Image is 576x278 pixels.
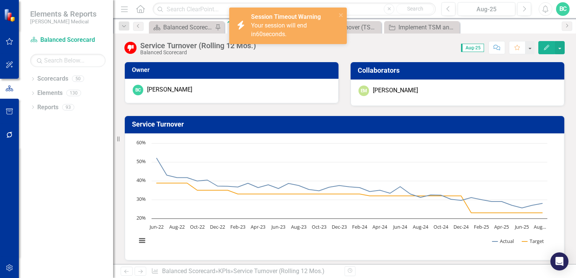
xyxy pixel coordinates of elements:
text: Jun-23 [271,223,285,230]
button: Aug-25 [458,2,515,16]
span: Search [407,6,423,12]
div: Sales Turnover (TSM/KAM) (Rolling 12 Mos.) [320,23,379,32]
div: [PERSON_NAME] [373,86,418,95]
div: 93 [62,104,74,110]
div: 50 [72,76,84,82]
a: Reports [37,103,58,112]
div: » » [151,267,339,276]
div: 130 [66,90,81,96]
h3: Service Turnover [132,121,560,128]
text: 40% [136,177,146,183]
text: Dec-22 [210,223,225,230]
text: Feb-24 [352,223,368,230]
a: Balanced Scorecard [30,36,106,44]
div: [PERSON_NAME] [147,86,192,94]
div: Aug-25 [460,5,513,14]
text: Aug… [534,223,546,230]
text: Apr-23 [251,223,265,230]
img: Below Target [124,42,136,54]
span: 60 [256,31,263,38]
a: Implement TSM and KAM Stay Interviews [386,23,458,32]
h3: Collaborators [358,67,560,74]
div: Balanced Scorecard Welcome Page [163,23,213,32]
text: Feb-25 [474,223,489,230]
button: Search [396,4,434,14]
a: KPIs [218,267,230,275]
text: Aug-23 [291,223,306,230]
text: Dec-24 [453,223,469,230]
div: Service Turnover (Rolling 12 Mos.) [233,267,325,275]
a: Balanced Scorecard Welcome Page [151,23,213,32]
div: Balanced Scorecard [140,50,256,55]
text: Jun-24 [392,223,407,230]
div: BC [133,85,143,95]
text: Feb-23 [230,223,245,230]
small: [PERSON_NAME] Medical [30,18,97,24]
text: Dec-23 [332,223,347,230]
text: Oct-24 [434,223,449,230]
a: Balanced Scorecard [162,267,215,275]
h3: Owner [132,67,334,73]
text: Aug-22 [169,223,185,230]
a: Elements [37,89,63,98]
div: Open Intercom Messenger [550,252,568,270]
text: Aug-24 [413,223,429,230]
a: Scorecards [37,75,68,83]
strong: Session Timeout Warning [251,13,321,20]
text: 20% [136,214,146,221]
div: Implement TSM and KAM Stay Interviews [398,23,458,32]
text: Oct-22 [190,223,205,230]
div: Chart. Highcharts interactive chart. [133,139,556,252]
svg: Interactive chart [133,139,551,252]
text: Oct-23 [312,223,326,230]
input: Search ClearPoint... [153,3,436,16]
span: Elements & Reports [30,9,97,18]
button: close [339,11,344,19]
span: Aug-25 [461,44,484,52]
button: BC [556,2,570,16]
text: 50% [136,158,146,165]
input: Search Below... [30,54,106,67]
text: Apr-25 [494,223,509,230]
div: EM [358,86,369,96]
button: View chart menu, Chart [137,235,147,246]
text: Jun-22 [149,223,164,230]
text: Apr-24 [372,223,388,230]
text: 30% [136,196,146,202]
button: Show Target [522,238,544,244]
img: ClearPoint Strategy [4,9,17,22]
button: Show Actual [492,238,514,244]
span: Your session will end in seconds. [251,22,307,38]
text: 60% [136,139,146,146]
div: Service Turnover (Rolling 12 Mos.) [140,41,256,50]
text: Jun-25 [514,223,529,230]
